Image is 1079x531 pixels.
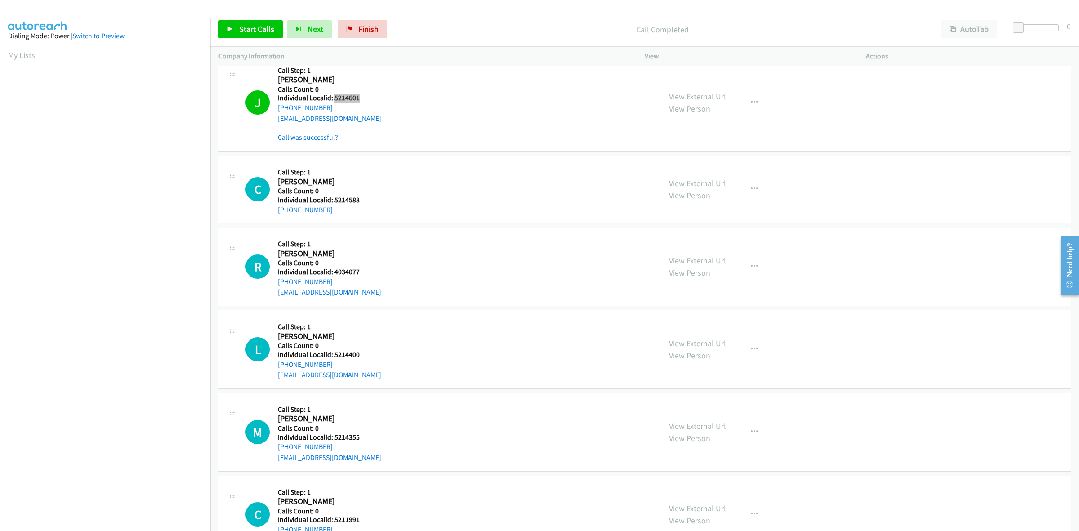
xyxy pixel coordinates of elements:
a: Finish [338,20,387,38]
a: View External Url [669,255,726,266]
p: View [645,51,850,62]
div: The call is yet to be attempted [245,420,270,444]
h2: [PERSON_NAME] [278,249,366,259]
a: [PHONE_NUMBER] [278,442,333,451]
h5: Calls Count: 0 [278,259,381,268]
h5: Calls Count: 0 [278,507,431,516]
div: Delay between calls (in seconds) [1017,24,1059,31]
span: Start Calls [239,24,274,34]
h2: [PERSON_NAME] [278,75,366,85]
a: [EMAIL_ADDRESS][DOMAIN_NAME] [278,370,381,379]
a: [EMAIL_ADDRESS][DOMAIN_NAME] [278,114,381,123]
h1: C [245,177,270,201]
h5: Call Step: 1 [278,168,366,177]
a: View Person [669,268,710,278]
a: View External Url [669,338,726,348]
a: View Person [669,433,710,443]
h2: [PERSON_NAME] [278,177,366,187]
div: The call is yet to be attempted [245,337,270,361]
a: Start Calls [218,20,283,38]
h5: Individual Localid: 5214601 [278,94,381,103]
h2: [PERSON_NAME] [278,496,366,507]
span: Finish [358,24,379,34]
p: Call Completed [399,23,925,36]
button: AutoTab [941,20,997,38]
a: [PHONE_NUMBER] [278,277,333,286]
a: View External Url [669,503,726,513]
a: [PHONE_NUMBER] [278,360,333,369]
a: Call was successful? [278,133,338,142]
h5: Calls Count: 0 [278,85,381,94]
h5: Individual Localid: 4034077 [278,268,381,277]
p: Actions [866,51,1071,62]
a: [PHONE_NUMBER] [278,103,333,112]
h5: Call Step: 1 [278,66,381,75]
h5: Calls Count: 0 [278,341,381,350]
h5: Call Step: 1 [278,488,431,497]
h5: Individual Localid: 5214400 [278,350,381,359]
div: 0 [1067,20,1071,32]
h5: Calls Count: 0 [278,187,366,196]
button: Next [287,20,332,38]
iframe: Dialpad [8,69,210,496]
h1: R [245,254,270,279]
a: View Person [669,515,710,526]
div: The call is yet to be attempted [245,502,270,527]
a: View External Url [669,91,726,102]
h2: [PERSON_NAME] [278,414,366,424]
h1: L [245,337,270,361]
a: My Lists [8,50,35,60]
h5: Individual Localid: 5211991 [278,515,431,524]
h5: Individual Localid: 5214355 [278,433,381,442]
h5: Calls Count: 0 [278,424,381,433]
a: View External Url [669,178,726,188]
h5: Call Step: 1 [278,322,381,331]
h5: Individual Localid: 5214588 [278,196,366,205]
a: View Person [669,350,710,361]
span: Next [308,24,323,34]
iframe: Resource Center [1053,230,1079,301]
h5: Call Step: 1 [278,240,381,249]
h1: C [245,502,270,527]
h2: [PERSON_NAME] [278,331,366,342]
div: Dialing Mode: Power | [8,31,202,41]
div: The call is yet to be attempted [245,254,270,279]
h5: Call Step: 1 [278,405,381,414]
a: Switch to Preview [72,31,125,40]
p: Company Information [218,51,629,62]
a: [EMAIL_ADDRESS][DOMAIN_NAME] [278,288,381,296]
a: View Person [669,103,710,114]
div: The call is yet to be attempted [245,177,270,201]
a: View Person [669,190,710,201]
a: [EMAIL_ADDRESS][DOMAIN_NAME] [278,453,381,462]
a: [PHONE_NUMBER] [278,205,333,214]
a: View External Url [669,421,726,431]
h1: J [245,90,270,115]
h1: M [245,420,270,444]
